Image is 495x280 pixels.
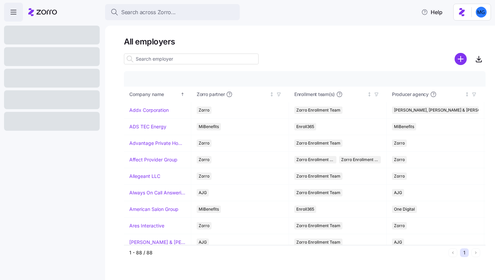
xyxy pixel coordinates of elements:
span: Producer agency [392,91,429,98]
span: Zorro Enrollment Team [296,139,340,147]
a: ADS TEC Energy [129,123,166,130]
a: Affect Provider Group [129,156,177,163]
a: Allegeant LLC [129,173,160,180]
span: Zorro [394,222,405,229]
button: Help [416,5,448,19]
a: Advantage Private Home Care [129,140,186,147]
th: Producer agencyNot sorted [387,87,484,102]
span: Zorro Enrollment Team [296,173,340,180]
button: Next page [471,248,480,257]
span: MiBenefits [199,123,219,130]
a: American Salon Group [129,206,178,213]
span: Zorro [199,222,209,229]
button: Previous page [449,248,457,257]
span: Zorro [199,173,209,180]
div: Sorted ascending [180,92,185,97]
a: Ares Interactive [129,222,164,229]
span: Zorro Enrollment Team [296,239,340,246]
span: AJG [199,189,207,196]
th: Zorro partnerNot sorted [191,87,289,102]
span: Help [421,8,442,16]
span: Search across Zorro... [121,8,176,17]
span: Zorro [199,156,209,163]
button: Search across Zorro... [105,4,240,20]
input: Search employer [124,54,259,64]
span: Zorro Enrollment Team [296,222,340,229]
span: MiBenefits [199,206,219,213]
span: Zorro [199,139,209,147]
a: Always On Call Answering Service [129,189,186,196]
div: 1 - 88 / 88 [129,249,446,256]
span: Zorro Enrollment Team [296,189,340,196]
a: [PERSON_NAME] & [PERSON_NAME]'s [129,239,186,246]
span: Enroll365 [296,123,314,130]
span: One Digital [394,206,415,213]
span: AJG [394,239,402,246]
th: Company nameSorted ascending [124,87,191,102]
div: Company name [129,91,179,98]
span: Zorro [199,106,209,114]
img: 61c362f0e1d336c60eacb74ec9823875 [476,7,487,18]
span: Zorro Enrollment Experts [341,156,379,163]
div: Not sorted [367,92,372,97]
div: Not sorted [465,92,469,97]
span: Enroll365 [296,206,314,213]
span: MiBenefits [394,123,414,130]
span: Zorro [394,173,405,180]
span: Zorro [394,139,405,147]
button: 1 [460,248,469,257]
span: Enrollment team(s) [294,91,335,98]
span: Zorro [394,156,405,163]
div: Not sorted [269,92,274,97]
span: Zorro Enrollment Team [296,156,334,163]
span: AJG [199,239,207,246]
span: AJG [394,189,402,196]
span: Zorro partner [197,91,225,98]
svg: add icon [455,53,467,65]
span: Zorro Enrollment Team [296,106,340,114]
th: Enrollment team(s)Not sorted [289,87,387,102]
a: Addx Corporation [129,107,169,114]
h1: All employers [124,36,486,47]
